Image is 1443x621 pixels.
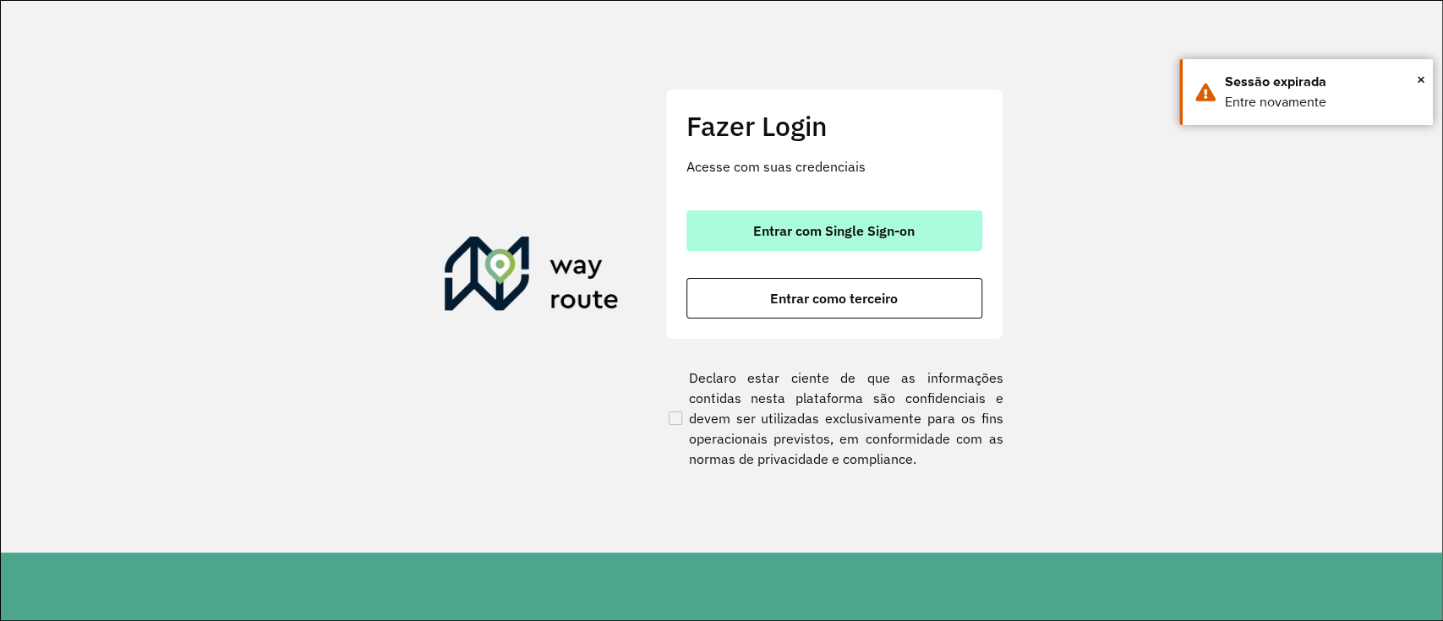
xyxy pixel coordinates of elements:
[686,278,982,319] button: button
[1225,72,1420,92] div: Sessão expirada
[753,224,915,237] span: Entrar com Single Sign-on
[770,291,898,305] span: Entrar como terceiro
[1225,92,1420,112] div: Entre novamente
[686,110,982,142] h2: Fazer Login
[1417,67,1425,92] span: ×
[1417,67,1425,92] button: Close
[686,210,982,251] button: button
[445,237,619,318] img: Roteirizador AmbevTech
[686,156,982,177] p: Acesse com suas credenciais
[665,368,1003,469] label: Declaro estar ciente de que as informações contidas nesta plataforma são confidenciais e devem se...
